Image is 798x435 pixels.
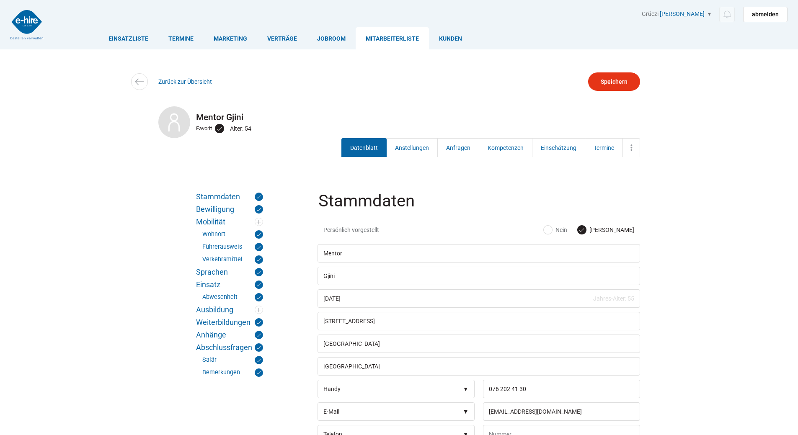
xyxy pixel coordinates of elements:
img: icon-arrow-left.svg [133,76,145,88]
input: Strasse / CO. Adresse [318,312,640,330]
input: Nachname [318,267,640,285]
span: Persönlich vorgestellt [323,226,426,234]
a: Anstellungen [386,138,438,157]
a: Einsatzliste [98,27,158,49]
a: Weiterbildungen [196,318,263,327]
img: icon-notification.svg [722,9,732,20]
input: Nummer [483,380,640,398]
a: Abwesenheit [202,293,263,301]
a: Salär [202,356,263,364]
div: Grüezi [642,10,788,22]
a: Marketing [204,27,257,49]
label: Nein [544,226,567,234]
a: Zurück zur Übersicht [158,78,212,85]
input: Vorname [318,244,640,263]
a: Mitarbeiterliste [356,27,429,49]
a: Wohnort [202,230,263,239]
input: Geburtsdatum [318,289,640,308]
legend: Stammdaten [318,193,642,220]
a: Termine [158,27,204,49]
h2: Mentor Gjini [158,112,640,122]
a: Bemerkungen [202,368,263,377]
a: [PERSON_NAME] [660,10,705,17]
input: Speichern [588,72,640,91]
label: [PERSON_NAME] [578,226,634,234]
a: Datenblatt [341,138,387,157]
input: PLZ/Ort [318,335,640,353]
a: Mobilität [196,218,263,226]
a: Abschlussfragen [196,343,263,352]
a: Kunden [429,27,472,49]
a: Bewilligung [196,205,263,214]
a: Jobroom [307,27,356,49]
div: Alter: 54 [230,123,253,134]
a: Anfragen [437,138,479,157]
input: Nummer [483,402,640,421]
a: Einschätzung [532,138,585,157]
a: Ausbildung [196,306,263,314]
input: Land [318,357,640,376]
a: abmelden [743,7,788,22]
a: Führerausweis [202,243,263,251]
a: Verkehrsmittel [202,255,263,264]
a: Anhänge [196,331,263,339]
a: Kompetenzen [479,138,532,157]
a: Einsatz [196,281,263,289]
img: logo2.png [10,10,43,39]
a: Stammdaten [196,193,263,201]
a: Termine [585,138,623,157]
a: Sprachen [196,268,263,276]
a: Verträge [257,27,307,49]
